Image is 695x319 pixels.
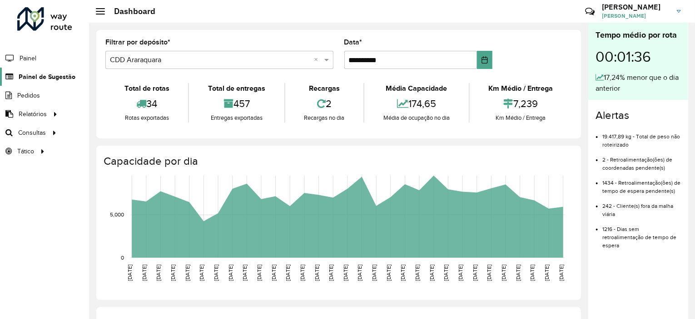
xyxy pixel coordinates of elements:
text: [DATE] [170,265,176,281]
div: Recargas [288,83,361,94]
li: 1434 - Retroalimentação(ões) de tempo de espera pendente(s) [602,172,681,195]
text: [DATE] [400,265,406,281]
text: [DATE] [515,265,521,281]
div: 457 [191,94,282,113]
div: 34 [108,94,186,113]
div: 174,65 [367,94,466,113]
div: 17,24% menor que o dia anterior [596,72,681,94]
text: [DATE] [199,265,204,281]
li: 19.417,89 kg - Total de peso não roteirizado [602,126,681,149]
text: [DATE] [357,265,363,281]
text: [DATE] [558,265,564,281]
li: 1216 - Dias sem retroalimentação de tempo de espera [602,218,681,250]
div: 00:01:36 [596,41,681,72]
div: Total de entregas [191,83,282,94]
text: [DATE] [299,265,305,281]
text: [DATE] [285,265,291,281]
div: Rotas exportadas [108,113,186,123]
text: [DATE] [371,265,377,281]
text: [DATE] [328,265,334,281]
text: [DATE] [271,265,277,281]
text: [DATE] [501,265,506,281]
h3: [PERSON_NAME] [602,3,670,11]
label: Filtrar por depósito [105,37,170,48]
text: [DATE] [155,265,161,281]
text: [DATE] [343,265,348,281]
li: 242 - Cliente(s) fora da malha viária [602,195,681,218]
text: [DATE] [443,265,449,281]
span: Consultas [18,128,46,137]
text: 5,000 [110,212,124,218]
div: Entregas exportadas [191,113,282,123]
div: Média Capacidade [367,83,466,94]
text: [DATE] [530,265,536,281]
text: [DATE] [386,265,392,281]
div: Média de ocupação no dia [367,113,466,123]
span: Painel [20,54,36,63]
div: 7,239 [472,94,570,113]
li: 2 - Retroalimentação(ões) de coordenadas pendente(s) [602,149,681,172]
text: [DATE] [242,265,248,281]
span: Tático [17,147,34,156]
h4: Alertas [596,109,681,122]
a: Contato Rápido [580,2,600,21]
div: Recargas no dia [288,113,361,123]
div: 2 [288,94,361,113]
text: [DATE] [228,265,233,281]
text: [DATE] [314,265,320,281]
div: Km Médio / Entrega [472,113,570,123]
h4: Capacidade por dia [104,155,572,168]
text: [DATE] [544,265,550,281]
text: [DATE] [256,265,262,281]
div: Km Médio / Entrega [472,83,570,94]
h2: Dashboard [105,6,155,16]
text: [DATE] [429,265,435,281]
span: Clear all [314,54,322,65]
text: [DATE] [472,265,478,281]
text: [DATE] [141,265,147,281]
text: [DATE] [127,265,133,281]
text: [DATE] [486,265,492,281]
text: 0 [121,255,124,260]
span: Relatórios [19,109,47,119]
span: Painel de Sugestão [19,72,75,82]
button: Choose Date [477,51,492,69]
text: [DATE] [213,265,219,281]
text: [DATE] [414,265,420,281]
div: Tempo médio por rota [596,29,681,41]
div: Total de rotas [108,83,186,94]
text: [DATE] [457,265,463,281]
span: [PERSON_NAME] [602,12,670,20]
label: Data [344,37,362,48]
span: Pedidos [17,91,40,100]
text: [DATE] [184,265,190,281]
